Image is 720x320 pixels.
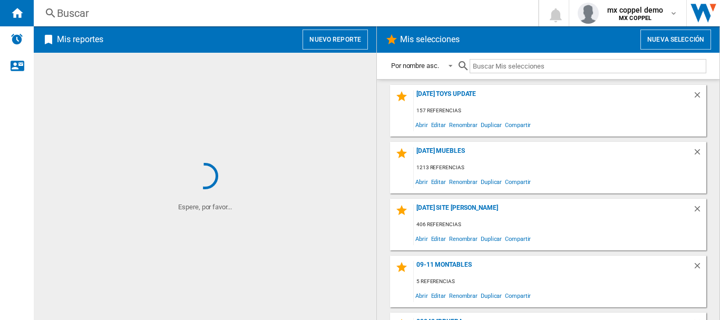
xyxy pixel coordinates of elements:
[640,30,711,50] button: Nueva selección
[693,261,706,275] div: Borrar
[503,174,532,189] span: Compartir
[430,174,447,189] span: Editar
[693,90,706,104] div: Borrar
[430,118,447,132] span: Editar
[607,5,663,15] span: mx coppel demo
[693,147,706,161] div: Borrar
[693,204,706,218] div: Borrar
[57,6,511,21] div: Buscar
[303,30,368,50] button: Nuevo reporte
[414,161,706,174] div: 1213 referencias
[479,174,503,189] span: Duplicar
[414,174,430,189] span: Abrir
[578,3,599,24] img: profile.jpg
[414,104,706,118] div: 157 referencias
[11,33,23,45] img: alerts-logo.svg
[503,288,532,303] span: Compartir
[430,231,447,246] span: Editar
[447,231,479,246] span: Renombrar
[447,174,479,189] span: Renombrar
[414,231,430,246] span: Abrir
[503,231,532,246] span: Compartir
[479,231,503,246] span: Duplicar
[414,147,693,161] div: [DATE] MUEBLES
[447,118,479,132] span: Renombrar
[414,288,430,303] span: Abrir
[178,203,231,211] ng-transclude: Espere, por favor...
[414,90,693,104] div: [DATE] toys update
[470,59,706,73] input: Buscar Mis selecciones
[503,118,532,132] span: Compartir
[447,288,479,303] span: Renombrar
[414,218,706,231] div: 406 referencias
[479,288,503,303] span: Duplicar
[414,275,706,288] div: 5 referencias
[414,118,430,132] span: Abrir
[479,118,503,132] span: Duplicar
[430,288,447,303] span: Editar
[414,261,693,275] div: 09-11 MONTABLES
[414,204,693,218] div: [DATE] site [PERSON_NAME]
[619,15,651,22] b: MX COPPEL
[55,30,105,50] h2: Mis reportes
[398,30,462,50] h2: Mis selecciones
[391,62,439,70] div: Por nombre asc.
